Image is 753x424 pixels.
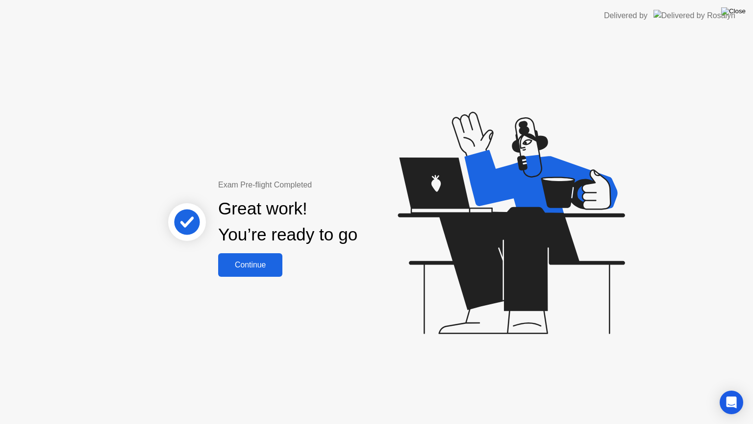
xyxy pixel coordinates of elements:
[721,7,746,15] img: Close
[221,261,279,269] div: Continue
[720,391,743,414] div: Open Intercom Messenger
[653,10,735,21] img: Delivered by Rosalyn
[604,10,648,22] div: Delivered by
[218,253,282,277] button: Continue
[218,196,357,248] div: Great work! You’re ready to go
[218,179,421,191] div: Exam Pre-flight Completed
